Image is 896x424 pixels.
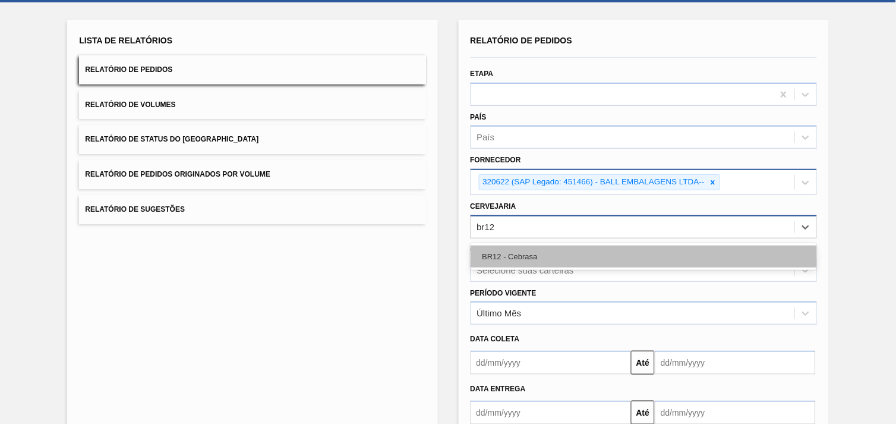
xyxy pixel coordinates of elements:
[79,125,425,154] button: Relatório de Status do [GEOGRAPHIC_DATA]
[85,170,270,178] span: Relatório de Pedidos Originados por Volume
[471,36,573,45] span: Relatório de Pedidos
[631,351,655,375] button: Até
[471,289,537,297] label: Período Vigente
[85,205,185,213] span: Relatório de Sugestões
[479,175,706,190] div: 320622 (SAP Legado: 451466) - BALL EMBALAGENS LTDA--
[79,195,425,224] button: Relatório de Sugestões
[471,70,494,78] label: Etapa
[471,156,521,164] label: Fornecedor
[85,135,258,143] span: Relatório de Status do [GEOGRAPHIC_DATA]
[471,385,526,393] span: Data entrega
[477,309,522,319] div: Último Mês
[79,36,172,45] span: Lista de Relatórios
[477,265,574,275] div: Selecione suas carteiras
[471,335,520,343] span: Data coleta
[471,246,817,268] div: BR12 - Cebrasa
[79,90,425,120] button: Relatório de Volumes
[655,351,816,375] input: dd/mm/yyyy
[471,202,516,211] label: Cervejaria
[85,65,172,74] span: Relatório de Pedidos
[79,160,425,189] button: Relatório de Pedidos Originados por Volume
[471,113,487,121] label: País
[85,100,175,109] span: Relatório de Volumes
[471,351,632,375] input: dd/mm/yyyy
[477,133,495,143] div: País
[79,55,425,84] button: Relatório de Pedidos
